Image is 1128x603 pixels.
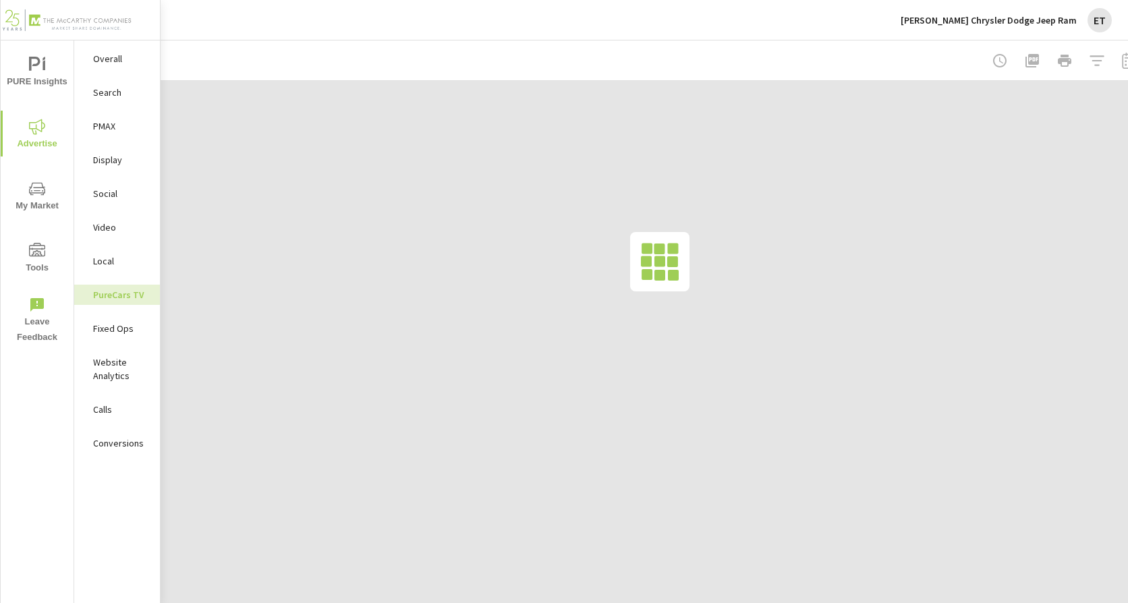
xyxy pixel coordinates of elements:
[5,243,69,276] span: Tools
[74,399,160,420] div: Calls
[93,153,149,167] p: Display
[74,49,160,69] div: Overall
[5,181,69,214] span: My Market
[1,40,74,351] div: nav menu
[5,57,69,90] span: PURE Insights
[1088,8,1112,32] div: ET
[5,119,69,152] span: Advertise
[74,352,160,386] div: Website Analytics
[93,221,149,234] p: Video
[93,254,149,268] p: Local
[74,183,160,204] div: Social
[93,52,149,65] p: Overall
[93,288,149,301] p: PureCars TV
[74,433,160,453] div: Conversions
[93,355,149,382] p: Website Analytics
[5,297,69,345] span: Leave Feedback
[93,403,149,416] p: Calls
[74,150,160,170] div: Display
[93,322,149,335] p: Fixed Ops
[93,86,149,99] p: Search
[93,436,149,450] p: Conversions
[74,251,160,271] div: Local
[74,116,160,136] div: PMAX
[93,119,149,133] p: PMAX
[93,187,149,200] p: Social
[901,14,1077,26] p: [PERSON_NAME] Chrysler Dodge Jeep Ram
[74,285,160,305] div: PureCars TV
[74,318,160,339] div: Fixed Ops
[74,82,160,103] div: Search
[74,217,160,237] div: Video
